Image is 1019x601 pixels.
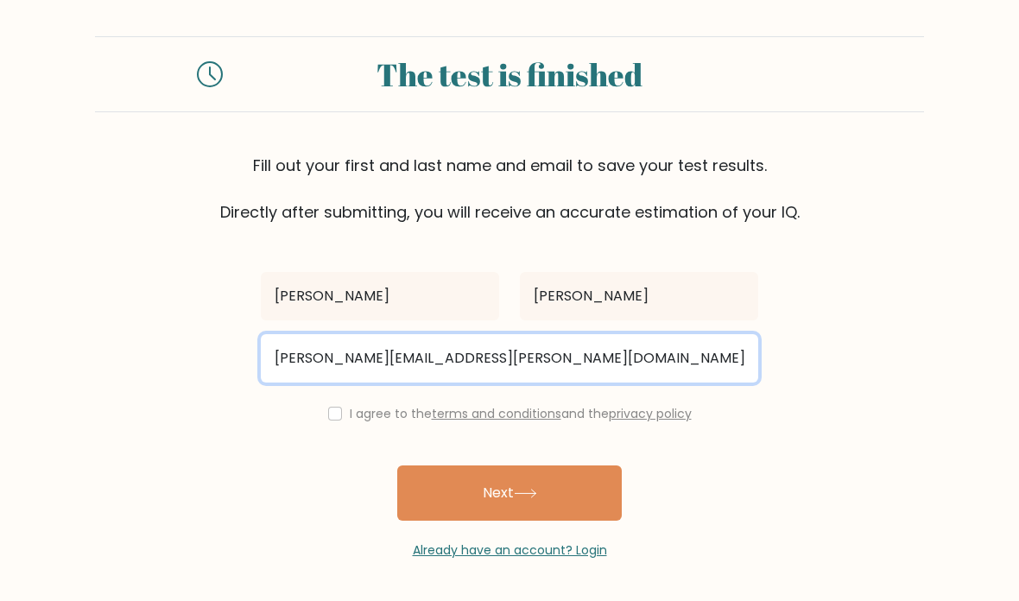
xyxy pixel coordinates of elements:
input: Email [261,334,758,383]
button: Next [397,465,622,521]
a: Already have an account? Login [413,541,607,559]
a: privacy policy [609,405,692,422]
div: Fill out your first and last name and email to save your test results. Directly after submitting,... [95,154,924,224]
a: terms and conditions [432,405,561,422]
input: Last name [520,272,758,320]
div: The test is finished [244,51,775,98]
input: First name [261,272,499,320]
label: I agree to the and the [350,405,692,422]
